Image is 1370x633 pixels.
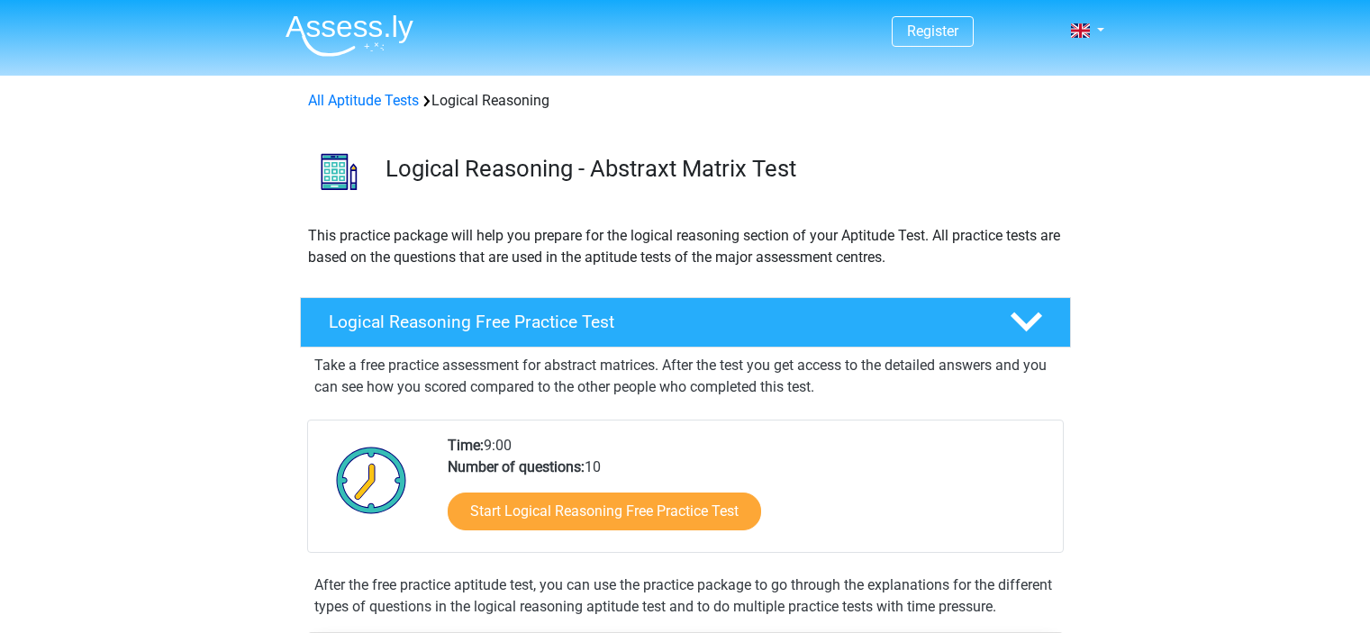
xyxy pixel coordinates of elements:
[301,133,377,210] img: logical reasoning
[434,435,1062,552] div: 9:00 10
[329,312,981,332] h4: Logical Reasoning Free Practice Test
[308,92,419,109] a: All Aptitude Tests
[307,574,1064,618] div: After the free practice aptitude test, you can use the practice package to go through the explana...
[314,355,1057,398] p: Take a free practice assessment for abstract matrices. After the test you get access to the detai...
[286,14,413,57] img: Assessly
[448,458,585,475] b: Number of questions:
[308,225,1063,268] p: This practice package will help you prepare for the logical reasoning section of your Aptitude Te...
[448,437,484,454] b: Time:
[293,297,1078,348] a: Logical Reasoning Free Practice Test
[448,493,761,530] a: Start Logical Reasoning Free Practice Test
[386,155,1057,183] h3: Logical Reasoning - Abstraxt Matrix Test
[326,435,417,525] img: Clock
[301,90,1070,112] div: Logical Reasoning
[907,23,958,40] a: Register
